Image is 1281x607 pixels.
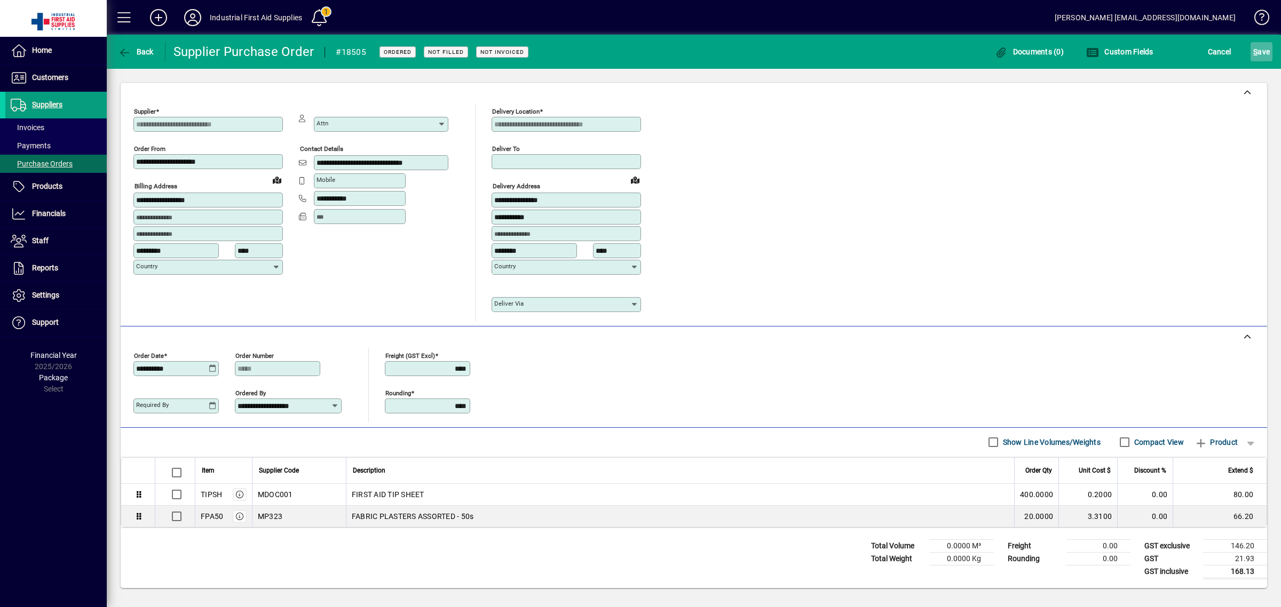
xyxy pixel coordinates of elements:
[5,65,107,91] a: Customers
[1084,42,1156,61] button: Custom Fields
[1139,565,1203,578] td: GST inclusive
[136,262,157,270] mat-label: Country
[1195,434,1238,451] span: Product
[5,309,107,336] a: Support
[252,484,346,506] td: MDOC001
[384,49,412,55] span: Ordered
[866,539,930,552] td: Total Volume
[5,173,107,200] a: Products
[1055,9,1236,26] div: [PERSON_NAME] [EMAIL_ADDRESS][DOMAIN_NAME]
[1134,465,1166,476] span: Discount %
[930,539,994,552] td: 0.0000 M³
[5,282,107,309] a: Settings
[201,489,222,500] div: TIPSH
[201,511,223,522] div: FPA50
[1203,552,1267,565] td: 21.93
[1066,552,1130,565] td: 0.00
[1117,484,1173,506] td: 0.00
[1058,484,1117,506] td: 0.2000
[494,262,516,270] mat-label: Country
[627,171,644,188] a: View on map
[5,228,107,254] a: Staff
[268,171,286,188] a: View on map
[5,255,107,282] a: Reports
[1025,465,1052,476] span: Order Qty
[134,145,165,153] mat-label: Order from
[428,49,464,55] span: Not Filled
[5,37,107,64] a: Home
[202,465,215,476] span: Item
[32,318,59,326] span: Support
[173,43,314,60] div: Supplier Purchase Order
[1173,506,1267,527] td: 66.20
[5,137,107,155] a: Payments
[32,100,62,109] span: Suppliers
[1208,43,1231,60] span: Cancel
[11,159,73,168] span: Purchase Orders
[494,300,524,307] mat-label: Deliver via
[1086,47,1153,56] span: Custom Fields
[141,8,176,27] button: Add
[107,42,165,61] app-page-header-button: Back
[30,351,77,360] span: Financial Year
[1014,506,1058,527] td: 20.0000
[1205,42,1234,61] button: Cancel
[994,47,1064,56] span: Documents (0)
[352,489,424,500] span: FIRST AID TIP SHEET
[118,47,154,56] span: Back
[992,42,1066,61] button: Documents (0)
[134,352,164,359] mat-label: Order date
[385,389,411,396] mat-label: Rounding
[492,108,540,115] mat-label: Delivery Location
[176,8,210,27] button: Profile
[1189,433,1243,452] button: Product
[336,44,366,61] div: #18505
[480,49,524,55] span: Not Invoiced
[385,352,435,359] mat-label: Freight (GST excl)
[210,9,302,26] div: Industrial First Aid Supplies
[235,352,274,359] mat-label: Order number
[1001,437,1101,448] label: Show Line Volumes/Weights
[317,119,328,127] mat-label: Attn
[5,118,107,137] a: Invoices
[32,263,58,272] span: Reports
[32,291,59,299] span: Settings
[1203,539,1267,552] td: 146.20
[32,182,62,190] span: Products
[1139,552,1203,565] td: GST
[11,123,44,132] span: Invoices
[1246,2,1268,37] a: Knowledge Base
[134,108,156,115] mat-label: Supplier
[259,465,299,476] span: Supplier Code
[930,552,994,565] td: 0.0000 Kg
[866,552,930,565] td: Total Weight
[1079,465,1111,476] span: Unit Cost $
[1253,43,1270,60] span: ave
[32,73,68,82] span: Customers
[1173,484,1267,506] td: 80.00
[1058,506,1117,527] td: 3.3100
[1203,565,1267,578] td: 168.13
[1132,437,1184,448] label: Compact View
[353,465,385,476] span: Description
[352,511,474,522] span: FABRIC PLASTERS ASSORTED - 50s
[492,145,520,153] mat-label: Deliver To
[115,42,156,61] button: Back
[1066,539,1130,552] td: 0.00
[5,201,107,227] a: Financials
[1014,484,1058,506] td: 400.0000
[32,46,52,54] span: Home
[11,141,51,150] span: Payments
[1253,47,1258,56] span: S
[39,373,68,382] span: Package
[1117,506,1173,527] td: 0.00
[5,155,107,173] a: Purchase Orders
[32,236,49,245] span: Staff
[32,209,66,218] span: Financials
[1139,539,1203,552] td: GST exclusive
[235,389,266,396] mat-label: Ordered by
[1251,42,1272,61] button: Save
[252,506,346,527] td: MP323
[136,401,169,409] mat-label: Required by
[317,176,335,183] mat-label: Mobile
